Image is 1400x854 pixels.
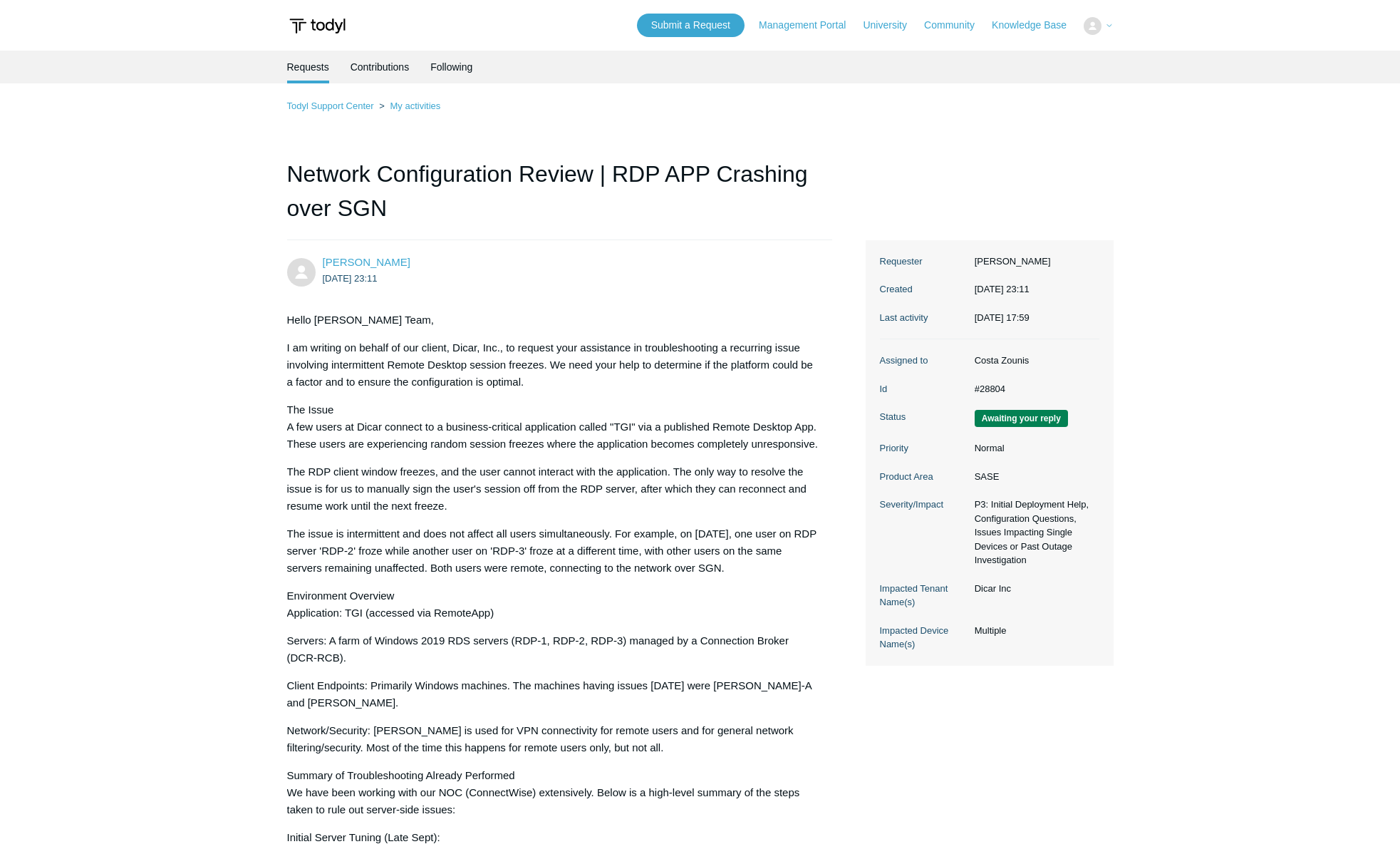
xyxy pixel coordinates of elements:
[323,256,410,268] a: [PERSON_NAME]
[975,284,1030,294] time: 2025-10-08T23:11:57+00:00
[287,722,819,756] p: Network/Security: [PERSON_NAME] is used for VPN connectivity for remote users and for general net...
[863,18,921,33] a: University
[287,767,819,818] p: Summary of Troubleshooting Already Performed We have been working with our NOC (ConnectWise) exte...
[968,254,1099,269] dd: [PERSON_NAME]
[968,382,1099,396] dd: #28804
[880,354,968,368] dt: Assigned to
[287,339,819,391] p: I am writing on behalf of our client, Dicar, Inc., to request your assistance in troubleshooting ...
[880,470,968,484] dt: Product Area
[323,273,378,284] time: 2025-10-08T23:11:57Z
[880,624,968,652] dt: Impacted Device Name(s)
[390,101,440,111] a: My activities
[975,312,1030,323] time: 2025-10-14T17:59:37+00:00
[287,51,329,83] li: Requests
[287,13,348,39] img: Todyl Support Center Help Center home page
[880,498,968,512] dt: Severity/Impact
[430,51,472,83] a: Following
[968,498,1099,567] dd: P3: Initial Deployment Help, Configuration Questions, Issues Impacting Single Devices or Past Out...
[287,312,819,329] p: Hello [PERSON_NAME] Team,
[287,587,819,622] p: Environment Overview Application: TGI (accessed via RemoteApp)
[637,14,745,37] a: Submit a Request
[975,410,1068,427] span: We are waiting for you to respond
[376,101,440,111] li: My activities
[880,382,968,396] dt: Id
[287,101,377,111] li: Todyl Support Center
[287,101,374,111] a: Todyl Support Center
[323,256,410,268] span: Milan Baria
[287,157,833,240] h1: Network Configuration Review | RDP APP Crashing over SGN
[287,463,819,515] p: The RDP client window freezes, and the user cannot interact with the application. The only way to...
[759,18,860,33] a: Management Portal
[880,410,968,424] dt: Status
[880,282,968,297] dt: Created
[968,624,1099,638] dd: Multiple
[924,18,989,33] a: Community
[287,525,819,577] p: The issue is intermittent and does not affect all users simultaneously. For example, on [DATE], o...
[968,354,1099,368] dd: Costa Zounis
[992,18,1081,33] a: Knowledge Base
[287,632,819,667] p: Servers: A farm of Windows 2019 RDS servers (RDP-1, RDP-2, RDP-3) managed by a Connection Broker ...
[968,470,1099,484] dd: SASE
[287,829,819,846] p: Initial Server Tuning (Late Sept):
[968,582,1099,596] dd: Dicar Inc
[880,582,968,609] dt: Impacted Tenant Name(s)
[880,311,968,325] dt: Last activity
[880,441,968,456] dt: Priority
[287,677,819,711] p: Client Endpoints: Primarily Windows machines. The machines having issues [DATE] were [PERSON_NAME...
[968,441,1099,456] dd: Normal
[880,254,968,269] dt: Requester
[351,51,410,83] a: Contributions
[287,401,819,453] p: The Issue A few users at Dicar connect to a business-critical application called "TGI" via a publ...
